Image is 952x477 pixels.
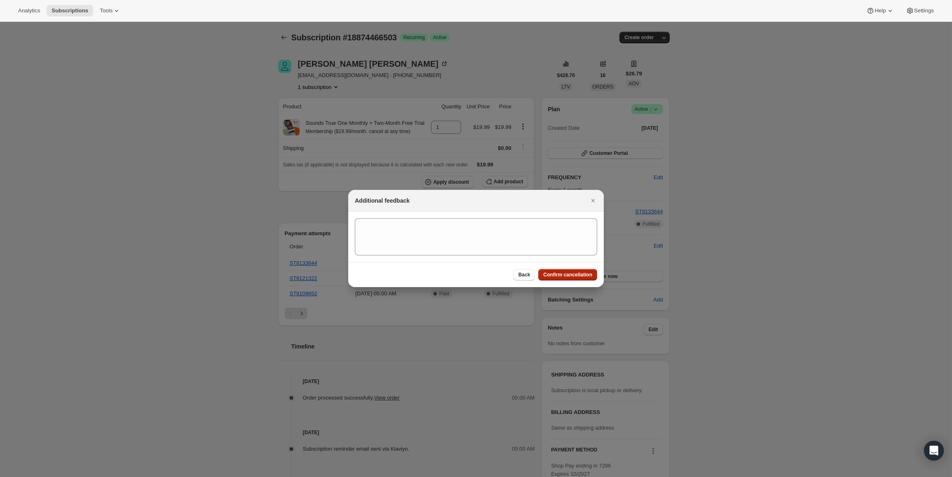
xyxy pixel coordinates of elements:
button: Confirm cancellation [538,269,597,281]
span: Help [875,7,886,14]
button: Help [861,5,899,16]
button: Settings [901,5,939,16]
button: Analytics [13,5,45,16]
span: Back [518,271,530,278]
button: Back [514,269,535,281]
span: Analytics [18,7,40,14]
div: Open Intercom Messenger [924,441,944,461]
span: Settings [914,7,934,14]
span: Subscriptions [52,7,88,14]
span: Confirm cancellation [543,271,592,278]
button: Tools [95,5,126,16]
button: Subscriptions [47,5,93,16]
span: Tools [100,7,113,14]
button: Close [587,195,599,206]
h2: Additional feedback [355,196,410,205]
